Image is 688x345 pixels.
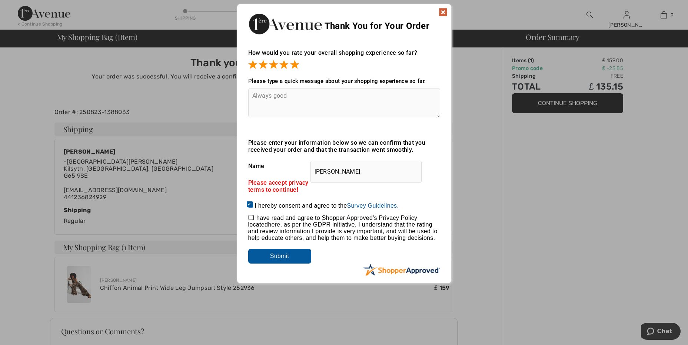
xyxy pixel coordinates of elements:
[325,21,429,31] span: Thank You for Your Order
[16,5,31,12] span: Chat
[248,139,440,153] div: Please enter your information below so we can confirm that you received your order and that the t...
[248,249,311,264] input: Submit
[248,179,440,193] div: Please accept privacy terms to continue!
[255,202,399,209] label: I hereby consent and agree to the
[248,42,440,70] div: How would you rate your overall shopping experience so far?
[347,202,399,209] a: Survey Guidelines.
[439,8,448,17] img: x
[248,11,322,36] img: Thank You for Your Order
[248,157,440,175] div: Name
[248,78,440,84] div: Please type a quick message about your shopping experience so far.
[268,221,280,228] a: here
[248,215,438,241] span: I have read and agree to Shopper Approved's Privacy Policy located , as per the GDPR initiative. ...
